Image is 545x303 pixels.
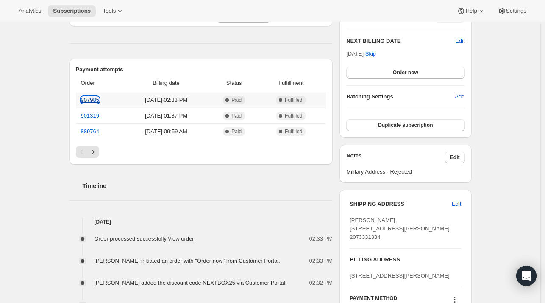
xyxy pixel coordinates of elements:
span: Analytics [19,8,41,14]
h2: Payment attempts [76,65,326,74]
span: Paid [231,112,242,119]
span: Military Address - Rejected [346,168,464,176]
span: Skip [365,50,376,58]
h3: SHIPPING ADDRESS [350,200,452,208]
span: [PERSON_NAME] added the discount code NEXTBOX25 via Customer Portal. [95,280,287,286]
span: 02:32 PM [309,279,333,287]
div: Open Intercom Messenger [516,266,537,286]
span: 02:33 PM [309,257,333,265]
h4: [DATE] [69,218,333,226]
span: Fulfilled [285,128,302,135]
span: Edit [452,200,461,208]
button: Tools [97,5,129,17]
span: [DATE] · 09:59 AM [125,127,207,136]
span: Add [455,93,464,101]
a: 889764 [81,128,99,135]
span: Billing date [125,79,207,87]
span: [DATE] · [346,50,376,57]
span: 02:33 PM [309,235,333,243]
th: Order [76,74,123,93]
span: Fulfilled [285,112,302,119]
span: [STREET_ADDRESS][PERSON_NAME] [350,272,450,279]
button: Order now [346,67,464,79]
button: Duplicate subscription [346,119,464,131]
a: View order [168,236,194,242]
span: [DATE] · 01:37 PM [125,112,207,120]
button: Help [452,5,490,17]
h2: Timeline [83,182,333,190]
span: [PERSON_NAME] [STREET_ADDRESS][PERSON_NAME] 2073331334 [350,217,450,240]
span: Paid [231,97,242,104]
span: Fulfilled [285,97,302,104]
span: Help [465,8,477,14]
h3: Notes [346,151,445,163]
button: Settings [492,5,531,17]
button: Analytics [14,5,46,17]
a: 901319 [81,112,99,119]
a: 907985 [81,97,99,103]
span: [DATE] · 02:33 PM [125,96,207,104]
h3: BILLING ADDRESS [350,255,461,264]
span: Fulfillment [261,79,321,87]
button: Add [450,90,470,104]
h2: NEXT BILLING DATE [346,37,455,45]
button: Edit [455,37,464,45]
button: Skip [360,47,381,61]
button: Subscriptions [48,5,96,17]
span: Order now [393,69,418,76]
span: Settings [506,8,526,14]
span: Subscriptions [53,8,91,14]
button: Edit [445,151,465,163]
span: Edit [450,154,460,161]
span: Order processed successfully. [95,236,194,242]
span: Duplicate subscription [378,122,433,129]
span: Status [212,79,256,87]
span: Tools [103,8,116,14]
span: Paid [231,128,242,135]
button: Next [87,146,99,158]
h6: Batching Settings [346,93,455,101]
span: [PERSON_NAME] initiated an order with "Order now" from Customer Portal. [95,258,280,264]
button: Edit [447,197,466,211]
nav: Pagination [76,146,326,158]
